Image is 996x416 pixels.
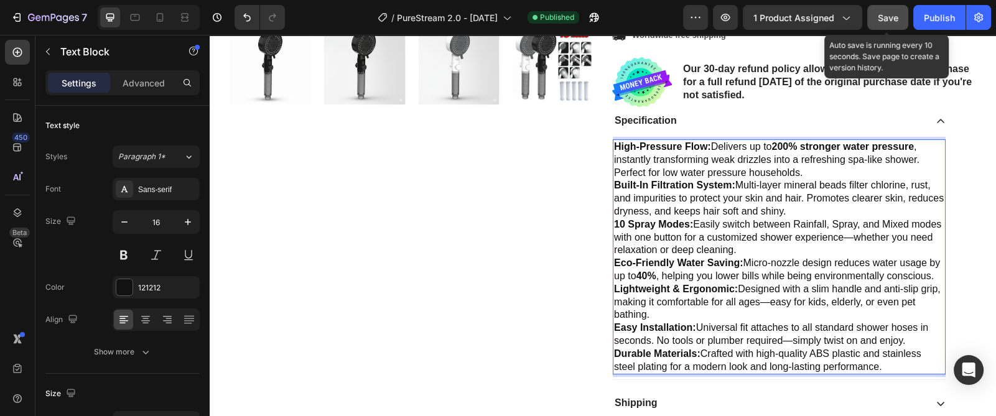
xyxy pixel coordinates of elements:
[391,11,394,24] span: /
[45,151,67,162] div: Styles
[45,183,61,195] div: Font
[404,223,533,233] strong: Eco-Friendly Water Saving:
[404,106,735,144] p: Delivers up to , instantly transforming weak drizzles into a refreshing spa-like shower. Perfect ...
[113,146,200,168] button: Paragraph 1*
[404,184,483,195] strong: 10 Spray Modes:
[235,5,285,30] div: Undo/Redo
[45,120,80,131] div: Text style
[45,341,200,363] button: Show more
[404,144,735,183] p: Multi-layer mineral beads filter chlorine, rust, and impurities to protect your skin and hair. Pr...
[94,346,152,358] div: Show more
[404,222,735,248] p: Micro-nozzle design reduces water usage by up to , helping you lower bills while being environmen...
[924,11,955,24] div: Publish
[81,10,87,25] p: 7
[118,151,165,162] span: Paragraph 1*
[913,5,966,30] button: Publish
[404,145,526,155] strong: Built-In Filtration System:
[404,313,491,324] strong: Durable Materials:
[405,80,467,93] p: Specification
[9,228,30,238] div: Beta
[403,104,736,340] div: Rich Text Editor. Editing area: main
[404,249,528,259] strong: Lightweight & Ergonomic:
[404,106,501,117] strong: High-Pressure Flow:
[405,362,447,375] p: Shipping
[138,282,197,294] div: 121212
[540,12,574,23] span: Published
[878,12,898,23] span: Save
[562,106,704,117] strong: 200% stronger water pressure
[5,5,93,30] button: 7
[12,132,30,142] div: 450
[404,183,735,222] p: Easily switch between Rainfall, Spray, and Mixed modes with one button for a customized shower ex...
[60,44,166,59] p: Text Block
[867,5,908,30] button: Save
[753,11,834,24] span: 1 product assigned
[743,5,862,30] button: 1 product assigned
[45,312,80,328] div: Align
[404,287,486,298] strong: Easy Installation:
[123,76,165,90] p: Advanced
[427,236,447,246] strong: 40%
[138,184,197,195] div: Sans-serif
[210,35,996,416] iframe: Design area
[45,386,78,402] div: Size
[45,213,78,230] div: Size
[62,76,96,90] p: Settings
[45,282,65,293] div: Color
[404,248,735,287] p: Designed with a slim handle and anti-slip grip, making it comfortable for all ages—easy for kids,...
[954,355,984,385] div: Open Intercom Messenger
[473,28,765,67] p: Our 30-day refund policy allows you to return your purchase for a full refund [DATE] of the origi...
[404,287,735,313] p: Universal fit attaches to all standard shower hoses in seconds. No tools or plumber required—simp...
[404,313,735,339] p: Crafted with high-quality ABS plastic and stainless steel plating for a modern look and long-last...
[403,22,462,73] img: gempages_566937641560310721-887242aa-f96a-4335-b7fa-c84dcfa90963.svg
[397,11,498,24] span: PureStream 2.0 - [DATE]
